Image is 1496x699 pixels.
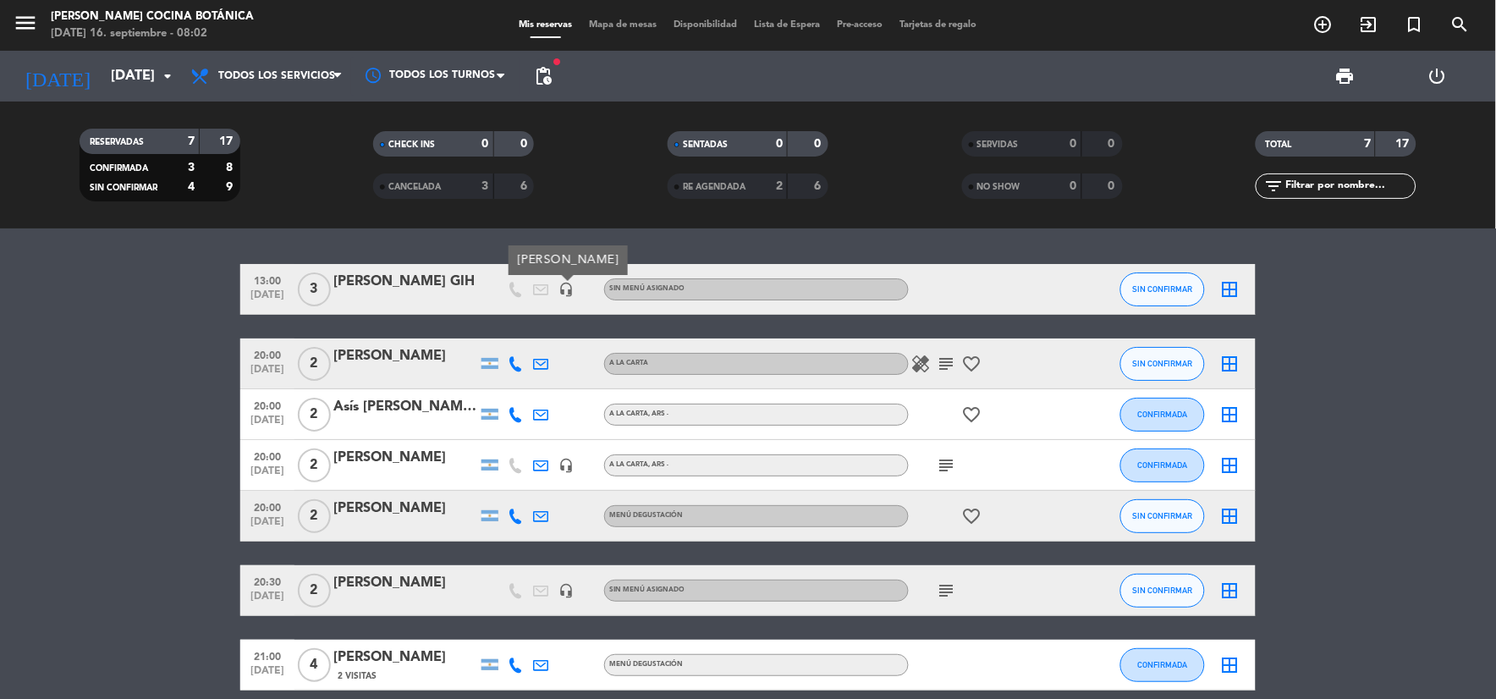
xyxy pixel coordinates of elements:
i: border_all [1220,405,1240,425]
span: Menú Degustación [609,512,683,519]
span: Sin menú asignado [609,285,685,292]
i: headset_mic [558,583,574,598]
div: [PERSON_NAME] [333,572,477,594]
span: A la Carta [609,360,648,366]
span: 20:00 [246,497,289,516]
span: NO SHOW [977,183,1020,191]
i: subject [937,455,957,476]
strong: 6 [520,180,531,192]
i: turned_in_not [1405,14,1425,35]
span: TOTAL [1266,140,1292,149]
span: Disponibilidad [666,20,746,30]
span: , ARS - [648,410,668,417]
span: Pre-acceso [829,20,892,30]
strong: 0 [814,138,824,150]
strong: 6 [814,180,824,192]
span: 20:30 [246,571,289,591]
strong: 4 [188,181,195,193]
strong: 2 [776,180,783,192]
button: SIN CONFIRMAR [1120,499,1205,533]
i: subject [937,581,957,601]
button: SIN CONFIRMAR [1120,347,1205,381]
span: 2 [298,347,331,381]
span: [DATE] [246,665,289,685]
span: SIN CONFIRMAR [1133,359,1193,368]
span: SIN CONFIRMAR [90,184,157,192]
span: , ARS - [648,461,668,468]
span: 13:00 [246,270,289,289]
span: [DATE] [246,591,289,610]
span: [DATE] [246,364,289,383]
strong: 7 [188,135,195,147]
div: [PERSON_NAME] Cocina Botánica [51,8,254,25]
span: [DATE] [246,289,289,309]
i: exit_to_app [1359,14,1379,35]
strong: 0 [776,138,783,150]
i: arrow_drop_down [157,66,178,86]
span: 20:00 [246,395,289,415]
i: filter_list [1264,176,1284,196]
i: healing [911,354,932,374]
span: CONFIRMADA [1138,410,1188,419]
i: [DATE] [13,58,102,95]
button: CONFIRMADA [1120,449,1205,482]
span: 2 [298,574,331,608]
button: CONFIRMADA [1120,398,1205,432]
span: SENTADAS [683,140,728,149]
strong: 17 [219,135,236,147]
span: CONFIRMADA [1138,660,1188,669]
span: SIN CONFIRMAR [1133,586,1193,595]
span: [DATE] [246,516,289,536]
span: 4 [298,648,331,682]
i: favorite_border [962,405,982,425]
button: menu [13,10,38,41]
div: LOG OUT [1391,51,1483,102]
div: [PERSON_NAME] [333,447,477,469]
span: Tarjetas de regalo [892,20,986,30]
span: Sin menú asignado [609,586,685,593]
div: Asís [PERSON_NAME] Topper [333,396,477,418]
strong: 0 [482,138,489,150]
span: A la Carta [609,461,668,468]
span: Lista de Espera [746,20,829,30]
strong: 0 [1070,180,1077,192]
strong: 3 [188,162,195,173]
i: power_settings_new [1427,66,1447,86]
strong: 17 [1396,138,1413,150]
span: A la Carta [609,410,668,417]
i: menu [13,10,38,36]
span: 21:00 [246,646,289,665]
i: border_all [1220,655,1240,675]
span: 20:00 [246,446,289,465]
span: Mapa de mesas [581,20,666,30]
span: 3 [298,272,331,306]
span: 2 [298,499,331,533]
span: SIN CONFIRMAR [1133,511,1193,520]
strong: 9 [226,181,236,193]
strong: 8 [226,162,236,173]
button: CONFIRMADA [1120,648,1205,682]
i: border_all [1220,581,1240,601]
i: subject [937,354,957,374]
span: [DATE] [246,465,289,485]
i: headset_mic [558,282,574,297]
i: favorite_border [962,506,982,526]
span: 2 [298,449,331,482]
div: [PERSON_NAME] [333,647,477,669]
span: Mis reservas [511,20,581,30]
div: [DATE] 16. septiembre - 08:02 [51,25,254,42]
span: CANCELADA [388,183,441,191]
strong: 0 [1108,138,1119,150]
i: border_all [1220,354,1240,374]
span: pending_actions [533,66,553,86]
span: 2 Visitas [338,669,377,683]
strong: 3 [482,180,489,192]
span: fiber_manual_record [552,57,562,67]
div: [PERSON_NAME] GIH [333,271,477,293]
span: CONFIRMADA [90,164,148,173]
i: add_circle_outline [1313,14,1334,35]
span: 2 [298,398,331,432]
span: SIN CONFIRMAR [1133,284,1193,294]
i: favorite_border [962,354,982,374]
input: Filtrar por nombre... [1284,177,1416,195]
